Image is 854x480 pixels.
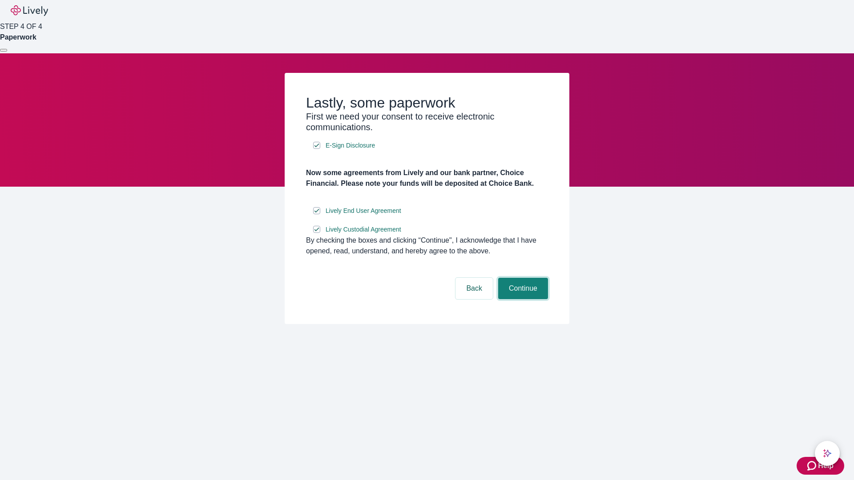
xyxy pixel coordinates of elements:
[324,205,403,216] a: e-sign disclosure document
[326,206,401,216] span: Lively End User Agreement
[326,225,401,234] span: Lively Custodial Agreement
[324,140,377,151] a: e-sign disclosure document
[797,457,844,475] button: Zendesk support iconHelp
[326,141,375,150] span: E-Sign Disclosure
[306,111,548,132] h3: First we need your consent to receive electronic communications.
[818,460,834,471] span: Help
[498,278,548,299] button: Continue
[306,235,548,256] div: By checking the boxes and clicking “Continue", I acknowledge that I have opened, read, understand...
[823,449,832,458] svg: Lively AI Assistant
[455,278,493,299] button: Back
[324,224,403,235] a: e-sign disclosure document
[807,460,818,471] svg: Zendesk support icon
[815,441,840,466] button: chat
[306,168,548,189] h4: Now some agreements from Lively and our bank partner, Choice Financial. Please note your funds wi...
[306,94,548,111] h2: Lastly, some paperwork
[11,5,48,16] img: Lively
